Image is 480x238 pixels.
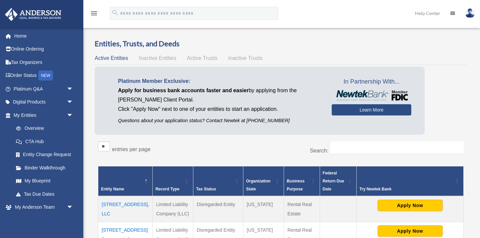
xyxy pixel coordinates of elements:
div: Try Newtek Bank [359,185,453,193]
td: [US_STATE] [243,196,284,222]
span: Business Purpose [287,179,304,191]
a: CTA Hub [9,135,80,148]
span: Active Trusts [187,55,218,61]
span: arrow_drop_down [67,201,80,214]
span: arrow_drop_down [67,82,80,96]
span: Tax Status [196,187,216,191]
p: Click "Apply Now" next to one of your entities to start an application. [118,105,322,114]
td: Limited Liability Company (LLC) [153,196,193,222]
a: Tax Organizers [5,56,83,69]
th: Entity Name: Activate to invert sorting [98,166,153,196]
a: Overview [9,122,77,135]
a: Learn More [332,104,411,116]
span: arrow_drop_down [67,96,80,109]
td: Disregarded Entity [193,196,243,222]
h3: Entities, Trusts, and Deeds [95,39,467,49]
th: Record Type: Activate to sort [153,166,193,196]
img: User Pic [465,8,475,18]
a: menu [90,12,98,17]
span: In Partnership With... [332,77,411,87]
img: NewtekBankLogoSM.png [335,90,408,101]
img: Anderson Advisors Platinum Portal [3,8,63,21]
a: Digital Productsarrow_drop_down [5,96,83,109]
p: Questions about your application status? Contact Newtek at [PHONE_NUMBER] [118,117,322,125]
p: by applying from the [PERSON_NAME] Client Portal. [118,86,322,105]
span: Record Type [155,187,179,191]
span: Entity Name [101,187,124,191]
a: Home [5,29,83,43]
td: [STREET_ADDRESS], LLC [98,196,153,222]
a: My Anderson Teamarrow_drop_down [5,201,83,214]
span: Inactive Entities [139,55,176,61]
button: Apply Now [378,225,443,237]
span: Apply for business bank accounts faster and easier [118,88,249,93]
th: Business Purpose: Activate to sort [284,166,320,196]
div: NEW [38,71,53,81]
a: My Blueprint [9,174,80,188]
button: Apply Now [378,200,443,211]
i: search [111,9,119,16]
a: Platinum Q&Aarrow_drop_down [5,82,83,96]
i: menu [90,9,98,17]
td: Rental Real Estate [284,196,320,222]
a: My Documentsarrow_drop_down [5,214,83,227]
th: Tax Status: Activate to sort [193,166,243,196]
span: Active Entities [95,55,128,61]
th: Federal Return Due Date: Activate to sort [320,166,356,196]
a: Entity Change Request [9,148,80,161]
th: Try Newtek Bank : Activate to sort [357,166,464,196]
label: Search: [310,148,328,153]
span: Inactive Trusts [228,55,263,61]
p: Platinum Member Exclusive: [118,77,322,86]
th: Organization State: Activate to sort [243,166,284,196]
a: Binder Walkthrough [9,161,80,174]
span: Federal Return Due Date [323,171,344,191]
a: Order StatusNEW [5,69,83,83]
label: entries per page [112,146,151,152]
span: arrow_drop_down [67,109,80,122]
span: arrow_drop_down [67,214,80,227]
a: My Entitiesarrow_drop_down [5,109,80,122]
a: Online Ordering [5,43,83,56]
span: Organization State [246,179,270,191]
a: Tax Due Dates [9,187,80,201]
